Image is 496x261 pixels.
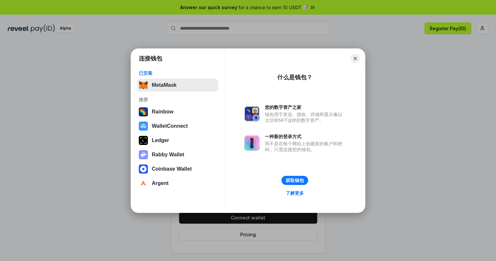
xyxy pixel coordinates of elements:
div: 什么是钱包？ [277,73,312,81]
img: svg+xml,%3Csvg%20xmlns%3D%22http%3A%2F%2Fwww.w3.org%2F2000%2Fsvg%22%20width%3D%2228%22%20height%3... [139,136,148,145]
button: Coinbase Wallet [137,163,218,176]
div: 您的数字资产之家 [265,104,346,110]
div: 一种新的登录方式 [265,134,346,139]
button: Argent [137,177,218,190]
div: 而不是在每个网站上创建新的账户和密码，只需连接您的钱包。 [265,141,346,152]
h1: 连接钱包 [139,55,162,62]
button: Rainbow [137,105,218,118]
div: 获取钱包 [286,177,304,183]
div: Rainbow [152,109,174,115]
button: WalletConnect [137,120,218,133]
div: Argent [152,180,169,186]
img: svg+xml,%3Csvg%20width%3D%2228%22%20height%3D%2228%22%20viewBox%3D%220%200%2028%2028%22%20fill%3D... [139,122,148,131]
a: 了解更多 [282,189,308,197]
button: Rabby Wallet [137,148,218,161]
div: MetaMask [152,82,176,88]
img: svg+xml,%3Csvg%20width%3D%22120%22%20height%3D%22120%22%20viewBox%3D%220%200%20120%20120%22%20fil... [139,107,148,116]
div: Ledger [152,137,169,143]
img: svg+xml,%3Csvg%20xmlns%3D%22http%3A%2F%2Fwww.w3.org%2F2000%2Fsvg%22%20fill%3D%22none%22%20viewBox... [139,150,148,159]
div: Rabby Wallet [152,152,184,158]
div: WalletConnect [152,123,188,129]
div: 已安装 [139,70,216,76]
div: Coinbase Wallet [152,166,192,172]
img: svg+xml,%3Csvg%20fill%3D%22none%22%20height%3D%2233%22%20viewBox%3D%220%200%2035%2033%22%20width%... [139,81,148,90]
button: Close [351,54,360,63]
button: Ledger [137,134,218,147]
div: 推荐 [139,97,216,103]
img: svg+xml,%3Csvg%20xmlns%3D%22http%3A%2F%2Fwww.w3.org%2F2000%2Fsvg%22%20fill%3D%22none%22%20viewBox... [244,106,260,122]
div: 了解更多 [286,190,304,196]
img: svg+xml,%3Csvg%20width%3D%2228%22%20height%3D%2228%22%20viewBox%3D%220%200%2028%2028%22%20fill%3D... [139,179,148,188]
div: 钱包用于发送、接收、存储和显示像以太坊和NFT这样的数字资产。 [265,111,346,123]
button: MetaMask [137,79,218,92]
img: svg+xml,%3Csvg%20width%3D%2228%22%20height%3D%2228%22%20viewBox%3D%220%200%2028%2028%22%20fill%3D... [139,164,148,174]
img: svg+xml,%3Csvg%20xmlns%3D%22http%3A%2F%2Fwww.w3.org%2F2000%2Fsvg%22%20fill%3D%22none%22%20viewBox... [244,135,260,151]
button: 获取钱包 [281,176,308,185]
